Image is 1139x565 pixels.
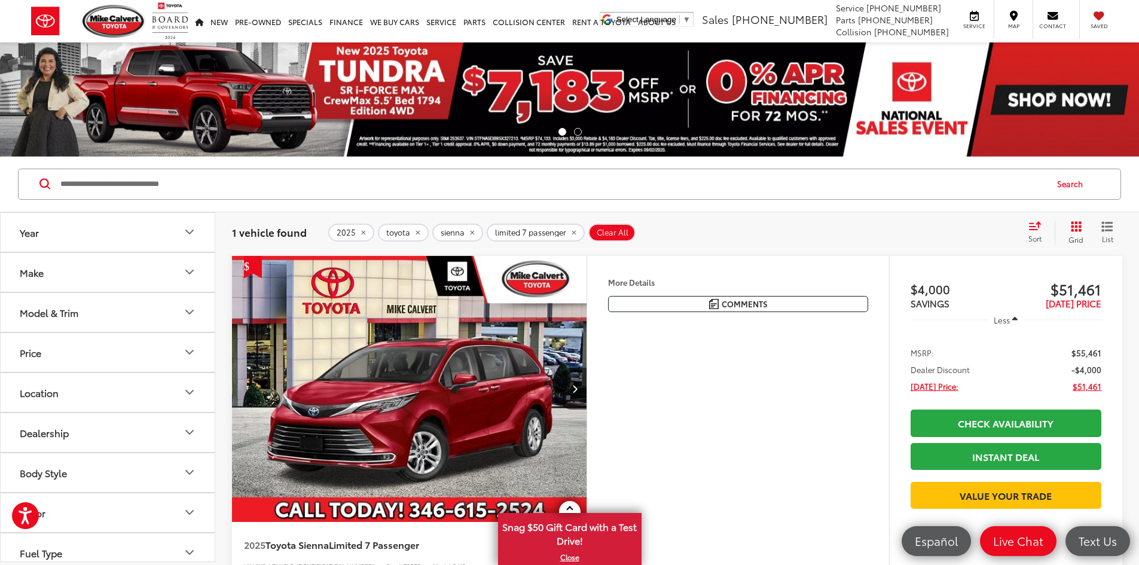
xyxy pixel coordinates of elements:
span: Service [836,2,864,14]
span: MSRP: [911,347,934,359]
span: Live Chat [987,533,1049,548]
a: Text Us [1065,526,1130,556]
div: Make [20,267,44,278]
span: Dealer Discount [911,364,970,375]
button: Comments [608,296,868,312]
span: toyota [386,228,410,237]
span: Collision [836,26,872,38]
span: ​ [679,15,680,24]
span: [PHONE_NUMBER] [866,2,941,14]
a: Check Availability [911,410,1101,436]
button: remove sienna [432,224,483,242]
div: Model & Trim [20,307,78,318]
span: Parts [836,14,856,26]
div: Price [20,347,41,358]
a: Live Chat [980,526,1056,556]
a: Instant Deal [911,443,1101,470]
div: Price [182,345,197,359]
button: Less [988,309,1024,331]
span: -$4,000 [1071,364,1101,375]
span: Grid [1068,234,1083,245]
div: Body Style [20,467,67,478]
button: YearYear [1,213,216,252]
span: limited 7 passenger [495,228,566,237]
span: $51,461 [1006,280,1101,298]
button: Next image [563,368,587,410]
span: [DATE] Price: [911,380,958,392]
span: $4,000 [911,280,1006,298]
button: remove toyota [378,224,429,242]
span: sienna [441,228,465,237]
span: Sort [1028,233,1042,243]
button: ColorColor [1,493,216,532]
div: Model & Trim [182,305,197,319]
span: Get Price Drop Alert [244,256,262,279]
div: Fuel Type [20,547,62,558]
div: Color [182,505,197,520]
span: 2025 [244,537,265,551]
button: PricePrice [1,333,216,372]
span: Comments [722,298,768,310]
button: DealershipDealership [1,413,216,452]
div: Location [20,387,59,398]
span: Map [1000,22,1027,30]
img: 2025 Toyota Sienna Limited 7 Passenger [231,256,588,523]
a: 2025 Toyota Sienna Limited 7 Passenger2025 Toyota Sienna Limited 7 Passenger2025 Toyota Sienna Li... [231,256,588,523]
button: Grid View [1055,221,1092,245]
span: $55,461 [1071,347,1101,359]
button: LocationLocation [1,373,216,412]
div: Location [182,385,197,399]
div: Fuel Type [182,545,197,560]
span: Saved [1086,22,1112,30]
span: 2025 [337,228,356,237]
span: List [1101,234,1113,244]
span: [PHONE_NUMBER] [858,14,933,26]
div: Year [182,225,197,239]
span: [PHONE_NUMBER] [874,26,949,38]
span: [DATE] PRICE [1046,297,1101,310]
button: MakeMake [1,253,216,292]
span: Less [994,314,1010,325]
div: Make [182,265,197,279]
div: 2025 Toyota Sienna Limited 7 Passenger 0 [231,256,588,523]
button: remove limited%207%20passenger [487,224,585,242]
div: Body Style [182,465,197,480]
h4: More Details [608,278,868,286]
span: Clear All [597,228,628,237]
span: SAVINGS [911,297,949,310]
button: Select sort value [1022,221,1055,245]
button: remove 2025 [328,224,374,242]
img: Comments [709,299,719,309]
button: Clear All [588,224,636,242]
button: Model & TrimModel & Trim [1,293,216,332]
button: Body StyleBody Style [1,453,216,492]
span: Limited 7 Passenger [329,537,419,551]
span: Toyota Sienna [265,537,329,551]
span: [PHONE_NUMBER] [732,11,827,27]
span: 1 vehicle found [232,225,307,239]
div: Dealership [182,425,197,439]
a: 2025Toyota SiennaLimited 7 Passenger [244,538,533,551]
span: Sales [702,11,729,27]
span: Text Us [1073,533,1123,548]
span: Service [961,22,988,30]
input: Search by Make, Model, or Keyword [59,170,1046,198]
img: Mike Calvert Toyota [83,5,146,38]
a: Value Your Trade [911,482,1101,509]
a: Español [902,526,971,556]
button: Search [1046,169,1100,199]
span: Español [909,533,964,548]
button: List View [1092,221,1122,245]
div: Year [20,227,39,238]
span: Snag $50 Gift Card with a Test Drive! [499,514,640,551]
span: $51,461 [1073,380,1101,392]
span: Contact [1039,22,1066,30]
div: Dealership [20,427,69,438]
span: ▼ [683,15,691,24]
